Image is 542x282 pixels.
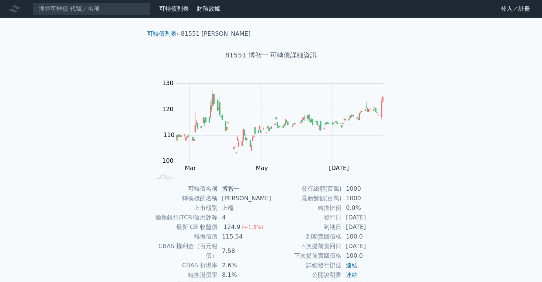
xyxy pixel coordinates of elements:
td: 到期日 [271,222,341,232]
td: CBAS 權利金（百元報價） [150,242,218,261]
td: 擔保銀行/TCRI信用評等 [150,213,218,222]
td: 115.54 [218,232,271,242]
td: 上櫃 [218,203,271,213]
li: 81551 [PERSON_NAME] [181,29,251,38]
td: 0.0% [341,203,392,213]
tspan: 120 [162,106,174,113]
a: 連結 [346,262,358,269]
td: 下次提前賣回日 [271,242,341,251]
td: 發行總額(百萬) [271,184,341,194]
a: 財務數據 [197,5,220,12]
td: 2.6% [218,261,271,270]
td: 4 [218,213,271,222]
li: › [147,29,179,38]
td: 到期賣回價格 [271,232,341,242]
td: 1000 [341,184,392,194]
tspan: Mar [185,165,196,172]
td: 100.0 [341,251,392,261]
td: 100.0 [341,232,392,242]
a: 登入／註冊 [495,3,536,15]
td: 轉換比例 [271,203,341,213]
td: 最新 CB 收盤價 [150,222,218,232]
td: 博智一 [218,184,271,194]
td: 轉換標的名稱 [150,194,218,203]
td: [DATE] [341,222,392,232]
td: [PERSON_NAME] [218,194,271,203]
td: 最新餘額(百萬) [271,194,341,203]
td: 8.1% [218,270,271,280]
input: 搜尋可轉債 代號／名稱 [32,3,150,15]
td: 轉換價值 [150,232,218,242]
td: 詳細發行辦法 [271,261,341,270]
td: 1000 [341,194,392,203]
g: Chart [159,80,395,172]
a: 可轉債列表 [159,5,189,12]
td: 下次提前賣回價格 [271,251,341,261]
tspan: 110 [163,131,175,138]
td: [DATE] [341,242,392,251]
a: 連結 [346,271,358,278]
td: 7.58 [218,242,271,261]
tspan: [DATE] [329,165,349,172]
td: 轉換溢價率 [150,270,218,280]
h1: 81551 博智一 可轉債詳細資訊 [141,50,401,60]
a: 可轉債列表 [147,30,177,37]
td: [DATE] [341,213,392,222]
td: 公開說明書 [271,270,341,280]
tspan: May [256,165,268,172]
td: 上市櫃別 [150,203,218,213]
tspan: 100 [162,157,174,164]
div: 124.9 [222,222,242,232]
td: 可轉債名稱 [150,184,218,194]
tspan: 130 [162,80,174,87]
span: (+1.5%) [242,224,263,230]
td: CBAS 折現率 [150,261,218,270]
td: 發行日 [271,213,341,222]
